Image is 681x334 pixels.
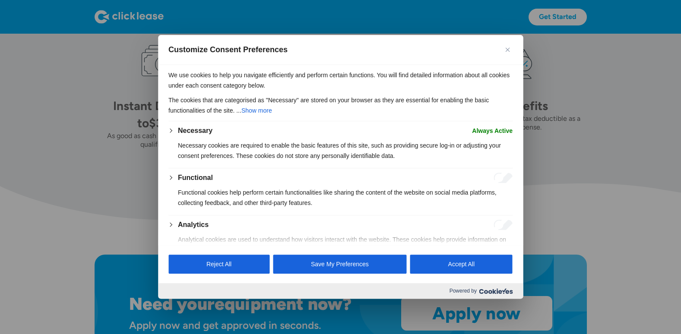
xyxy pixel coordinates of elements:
button: Reject All [168,255,269,274]
button: Show more [241,105,272,116]
div: Customize Consent Preferences [158,35,523,299]
button: Functional [178,173,213,183]
input: Enable Analytics [494,220,513,230]
input: Enable Functional [494,173,513,183]
button: Close [502,44,513,55]
p: Necessary cookies are required to enable the basic features of this site, such as providing secur... [178,140,513,161]
button: Analytics [178,220,209,230]
button: Save My Preferences [273,255,407,274]
button: Necessary [178,126,212,136]
span: Always Active [472,126,513,136]
div: Powered by [158,284,523,299]
img: Cookieyes logo [479,288,513,294]
p: The cookies that are categorised as "Necessary" are stored on your browser as they are essential ... [168,95,513,116]
p: We use cookies to help you navigate efficiently and perform certain functions. You will find deta... [168,70,513,91]
p: Functional cookies help perform certain functionalities like sharing the content of the website o... [178,187,513,208]
button: Accept All [410,255,513,274]
img: Close [505,47,510,52]
span: Customize Consent Preferences [168,44,288,55]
